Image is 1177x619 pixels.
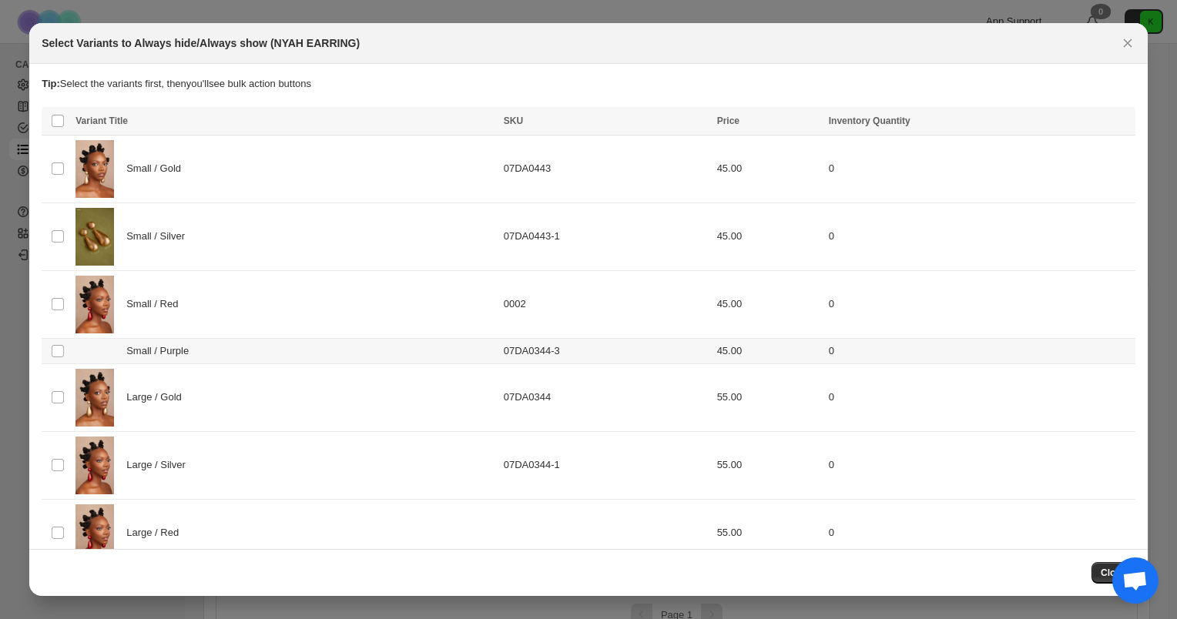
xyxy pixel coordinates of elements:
td: 0 [824,431,1135,499]
td: 0 [824,363,1135,431]
td: 45.00 [713,136,824,203]
td: 0 [824,499,1135,567]
strong: Tip: [42,78,60,89]
td: 0 [824,202,1135,270]
span: Small / Gold [126,161,189,176]
span: Small / Purple [126,343,197,359]
td: 0002 [499,270,713,338]
span: Price [717,115,739,126]
td: 55.00 [713,499,824,567]
span: Inventory Quantity [829,115,910,126]
td: 55.00 [713,431,824,499]
td: 45.00 [713,338,824,363]
span: Large / Silver [126,457,193,473]
td: 45.00 [713,202,824,270]
td: 07DA0443 [499,136,713,203]
span: Large / Red [126,525,187,540]
img: NYAH-red-foil-large-earring-side-view.jpg [75,276,114,333]
span: Small / Red [126,296,186,312]
td: 45.00 [713,270,824,338]
span: SKU [504,115,523,126]
p: Select the variants first, then you'll see bulk action buttons [42,76,1135,92]
td: 55.00 [713,363,824,431]
div: Open chat [1112,557,1159,604]
span: Close [1101,567,1126,579]
td: 07DA0344-1 [499,431,713,499]
img: SIZING-TEMPLATE-NYAH.jpg [75,208,114,266]
button: Close [1091,562,1135,584]
img: NYAH-red-foil-large-earring-side-view.jpg [75,504,114,562]
img: NYAH-red-foil-large-earring-side-view.jpg [75,437,114,494]
td: 0 [824,338,1135,363]
button: Close [1117,32,1138,54]
span: Variant Title [75,115,128,126]
img: NYAH-LARGE-GOLD-EARRING-SIDE-VIEW-1.jpg [75,369,114,427]
img: NYAH-LARGE-GOLD-EARRING-SIDE-VIEW-2.jpg [75,140,114,198]
span: Large / Gold [126,390,189,405]
td: 07DA0344-3 [499,338,713,363]
td: 07DA0443-1 [499,202,713,270]
td: 0 [824,270,1135,338]
td: 0 [824,136,1135,203]
h2: Select Variants to Always hide/Always show (NYAH EARRING) [42,35,360,51]
span: Small / Silver [126,229,193,244]
td: 07DA0344 [499,363,713,431]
